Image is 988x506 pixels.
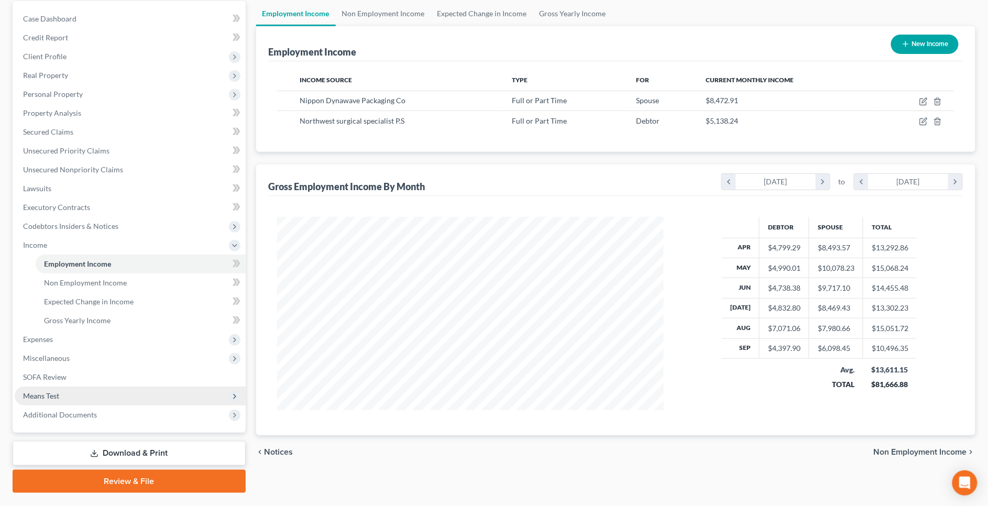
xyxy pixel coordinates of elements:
[23,372,67,381] span: SOFA Review
[636,76,650,84] span: For
[636,96,660,105] span: Spouse
[300,96,405,105] span: Nippon Dynawave Packaging Co
[736,174,816,190] div: [DATE]
[512,96,567,105] span: Full or Part Time
[15,104,246,123] a: Property Analysis
[23,203,90,212] span: Executory Contracts
[863,338,917,358] td: $10,496.35
[23,146,109,155] span: Unsecured Priority Claims
[722,238,760,258] th: Apr
[15,179,246,198] a: Lawsuits
[13,470,246,493] a: Review & File
[874,448,975,456] button: Non Employment Income chevron_right
[722,318,760,338] th: Aug
[706,96,739,105] span: $8,472.91
[512,76,528,84] span: Type
[23,165,123,174] span: Unsecured Nonpriority Claims
[533,1,612,26] a: Gross Yearly Income
[256,1,336,26] a: Employment Income
[15,9,246,28] a: Case Dashboard
[44,259,111,268] span: Employment Income
[23,391,59,400] span: Means Test
[863,258,917,278] td: $15,068.24
[818,343,854,354] div: $6,098.45
[15,368,246,387] a: SOFA Review
[967,448,975,456] i: chevron_right
[872,365,909,375] div: $13,611.15
[15,198,246,217] a: Executory Contracts
[863,278,917,298] td: $14,455.48
[818,323,854,334] div: $7,980.66
[431,1,533,26] a: Expected Change in Income
[15,28,246,47] a: Credit Report
[722,174,736,190] i: chevron_left
[768,303,800,313] div: $4,832.80
[839,177,846,187] span: to
[44,316,111,325] span: Gross Yearly Income
[818,263,854,273] div: $10,078.23
[36,273,246,292] a: Non Employment Income
[23,222,118,230] span: Codebtors Insiders & Notices
[23,127,73,136] span: Secured Claims
[768,323,800,334] div: $7,071.06
[36,292,246,311] a: Expected Change in Income
[863,217,917,238] th: Total
[269,46,357,58] div: Employment Income
[818,303,854,313] div: $8,469.43
[15,123,246,141] a: Secured Claims
[300,116,404,125] span: Northwest surgical specialist P.S
[869,174,949,190] div: [DATE]
[44,278,127,287] span: Non Employment Income
[706,76,794,84] span: Current Monthly Income
[512,116,567,125] span: Full or Part Time
[300,76,352,84] span: Income Source
[23,184,51,193] span: Lawsuits
[23,240,47,249] span: Income
[818,379,855,390] div: TOTAL
[863,298,917,318] td: $13,302.23
[23,108,81,117] span: Property Analysis
[269,180,425,193] div: Gross Employment Income By Month
[722,338,760,358] th: Sep
[722,278,760,298] th: Jun
[336,1,431,26] a: Non Employment Income
[23,354,70,362] span: Miscellaneous
[23,90,83,98] span: Personal Property
[256,448,265,456] i: chevron_left
[760,217,809,238] th: Debtor
[768,263,800,273] div: $4,990.01
[809,217,863,238] th: Spouse
[816,174,830,190] i: chevron_right
[818,283,854,293] div: $9,717.10
[23,71,68,80] span: Real Property
[23,410,97,419] span: Additional Documents
[15,141,246,160] a: Unsecured Priority Claims
[44,297,134,306] span: Expected Change in Income
[13,441,246,466] a: Download & Print
[874,448,967,456] span: Non Employment Income
[952,470,978,496] div: Open Intercom Messenger
[256,448,293,456] button: chevron_left Notices
[23,335,53,344] span: Expenses
[863,238,917,258] td: $13,292.86
[818,243,854,253] div: $8,493.57
[863,318,917,338] td: $15,051.72
[768,243,800,253] div: $4,799.29
[722,298,760,318] th: [DATE]
[854,174,869,190] i: chevron_left
[36,255,246,273] a: Employment Income
[768,343,800,354] div: $4,397.90
[722,258,760,278] th: May
[768,283,800,293] div: $4,738.38
[23,52,67,61] span: Client Profile
[872,379,909,390] div: $81,666.88
[891,35,959,54] button: New Income
[818,365,855,375] div: Avg.
[265,448,293,456] span: Notices
[706,116,739,125] span: $5,138.24
[23,14,76,23] span: Case Dashboard
[36,311,246,330] a: Gross Yearly Income
[23,33,68,42] span: Credit Report
[636,116,660,125] span: Debtor
[948,174,962,190] i: chevron_right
